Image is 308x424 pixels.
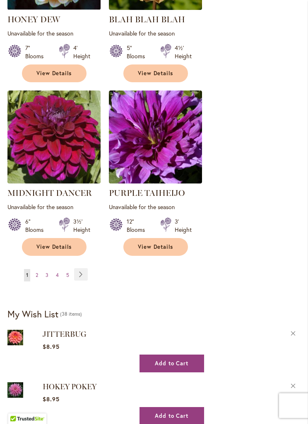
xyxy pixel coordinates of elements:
img: Midnight Dancer [7,91,101,184]
span: 5 [66,272,69,279]
strong: My Wish List [7,308,58,320]
span: 3 [46,272,48,279]
a: JITTERBUG [7,329,23,349]
span: 2 [36,272,38,279]
button: Add to Cart [140,355,204,373]
span: View Details [36,70,72,77]
span: Add to Cart [155,413,189,420]
div: 12" Blooms [127,218,150,234]
div: 6" Blooms [25,218,49,234]
span: View Details [138,70,173,77]
img: PURPLE TAIHEIJO [109,91,202,184]
a: View Details [22,65,87,83]
a: MIDNIGHT DANCER [7,188,92,198]
span: 1 [26,272,28,279]
a: HOKEY POKEY [7,381,23,401]
span: View Details [138,244,173,251]
span: $8.95 [43,343,60,351]
a: Honey Dew [7,4,101,12]
a: PURPLE TAIHEIJO [109,188,185,198]
div: 7" Blooms [25,44,49,61]
p: Unavailable for the season [109,30,202,38]
a: HOKEY POKEY [43,383,96,392]
span: View Details [36,244,72,251]
a: 5 [64,269,71,282]
span: $8.95 [43,395,60,403]
p: Unavailable for the season [7,30,101,38]
img: JITTERBUG [7,329,23,347]
a: 3 [43,269,51,282]
div: 5" Blooms [127,44,150,61]
a: HONEY DEW [7,15,60,25]
a: 2 [34,269,40,282]
img: HOKEY POKEY [7,381,23,400]
iframe: Launch Accessibility Center [6,395,29,418]
div: 3' Height [175,218,192,234]
a: View Details [123,65,188,83]
a: 4 [54,269,61,282]
span: 4 [56,272,59,279]
a: View Details [123,238,188,256]
p: Unavailable for the season [7,203,101,211]
span: Add to Cart [155,360,189,367]
div: 3½' Height [73,218,90,234]
div: 4' Height [73,44,90,61]
a: Blah Blah Blah [109,4,202,12]
a: JITTERBUG [43,330,86,339]
a: BLAH BLAH BLAH [109,15,185,25]
a: Midnight Dancer [7,178,101,186]
span: 38 items [60,312,82,318]
div: 4½' Height [175,44,192,61]
a: PURPLE TAIHEIJO [109,178,202,186]
a: View Details [22,238,87,256]
p: Unavailable for the season [109,203,202,211]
